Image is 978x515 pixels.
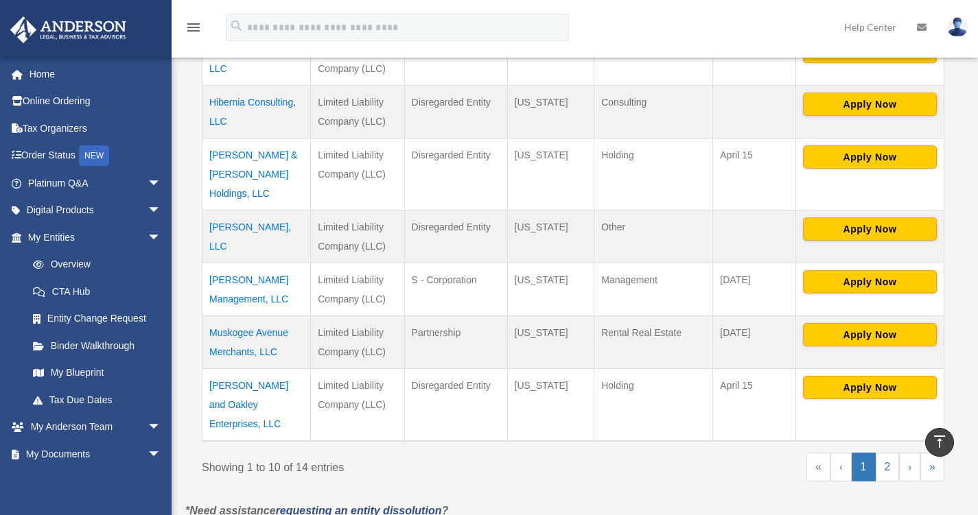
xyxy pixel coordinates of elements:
[404,139,507,211] td: Disregarded Entity
[713,369,796,442] td: April 15
[10,414,182,441] a: My Anderson Teamarrow_drop_down
[830,453,852,481] a: Previous
[311,211,404,263] td: Limited Liability Company (LLC)
[148,197,175,225] span: arrow_drop_down
[19,251,168,278] a: Overview
[311,316,404,369] td: Limited Liability Company (LLC)
[803,323,937,346] button: Apply Now
[594,139,713,211] td: Holding
[806,453,830,481] a: First
[19,305,175,333] a: Entity Change Request
[713,139,796,211] td: April 15
[311,33,404,86] td: Limited Liability Company (LLC)
[925,428,954,457] a: vertical_align_top
[404,33,507,86] td: Partnership
[594,211,713,263] td: Other
[594,86,713,139] td: Consulting
[311,86,404,139] td: Limited Liability Company (LLC)
[148,169,175,197] span: arrow_drop_down
[79,145,109,166] div: NEW
[10,88,182,115] a: Online Ordering
[10,115,182,142] a: Tax Organizers
[803,145,937,169] button: Apply Now
[803,93,937,116] button: Apply Now
[594,369,713,442] td: Holding
[148,224,175,252] span: arrow_drop_down
[404,86,507,139] td: Disregarded Entity
[594,316,713,369] td: Rental Real Estate
[148,414,175,442] span: arrow_drop_down
[404,211,507,263] td: Disregarded Entity
[594,33,713,86] td: Rental Real Estate
[185,24,202,36] a: menu
[947,17,968,37] img: User Pic
[202,369,311,442] td: [PERSON_NAME] and Oakley Enterprises, LLC
[148,440,175,468] span: arrow_drop_down
[507,139,594,211] td: [US_STATE]
[803,376,937,399] button: Apply Now
[19,359,175,387] a: My Blueprint
[404,316,507,369] td: Partnership
[202,453,563,477] div: Showing 1 to 10 of 14 entries
[229,19,244,34] i: search
[10,440,182,468] a: My Documentsarrow_drop_down
[404,263,507,316] td: S - Corporation
[202,139,311,211] td: [PERSON_NAME] & [PERSON_NAME] Holdings, LLC
[713,33,796,86] td: [DATE]
[10,224,175,251] a: My Entitiesarrow_drop_down
[202,86,311,139] td: Hibernia Consulting, LLC
[10,197,182,224] a: Digital Productsarrow_drop_down
[507,369,594,442] td: [US_STATE]
[202,211,311,263] td: [PERSON_NAME], LLC
[185,19,202,36] i: menu
[10,169,182,197] a: Platinum Q&Aarrow_drop_down
[10,60,182,88] a: Home
[713,316,796,369] td: [DATE]
[713,263,796,316] td: [DATE]
[594,263,713,316] td: Management
[311,369,404,442] td: Limited Liability Company (LLC)
[10,142,182,170] a: Order StatusNEW
[202,263,311,316] td: [PERSON_NAME] Management, LLC
[6,16,130,43] img: Anderson Advisors Platinum Portal
[10,468,182,495] a: Online Learningarrow_drop_down
[931,433,948,450] i: vertical_align_top
[507,263,594,316] td: [US_STATE]
[19,278,175,305] a: CTA Hub
[202,316,311,369] td: Muskogee Avenue Merchants, LLC
[311,139,404,211] td: Limited Liability Company (LLC)
[507,211,594,263] td: [US_STATE]
[202,33,311,86] td: [PERSON_NAME], LLC
[404,369,507,442] td: Disregarded Entity
[507,86,594,139] td: [US_STATE]
[803,217,937,241] button: Apply Now
[19,386,175,414] a: Tax Due Dates
[507,316,594,369] td: [US_STATE]
[311,263,404,316] td: Limited Liability Company (LLC)
[148,468,175,496] span: arrow_drop_down
[19,332,175,359] a: Binder Walkthrough
[803,270,937,294] button: Apply Now
[507,33,594,86] td: [US_STATE]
